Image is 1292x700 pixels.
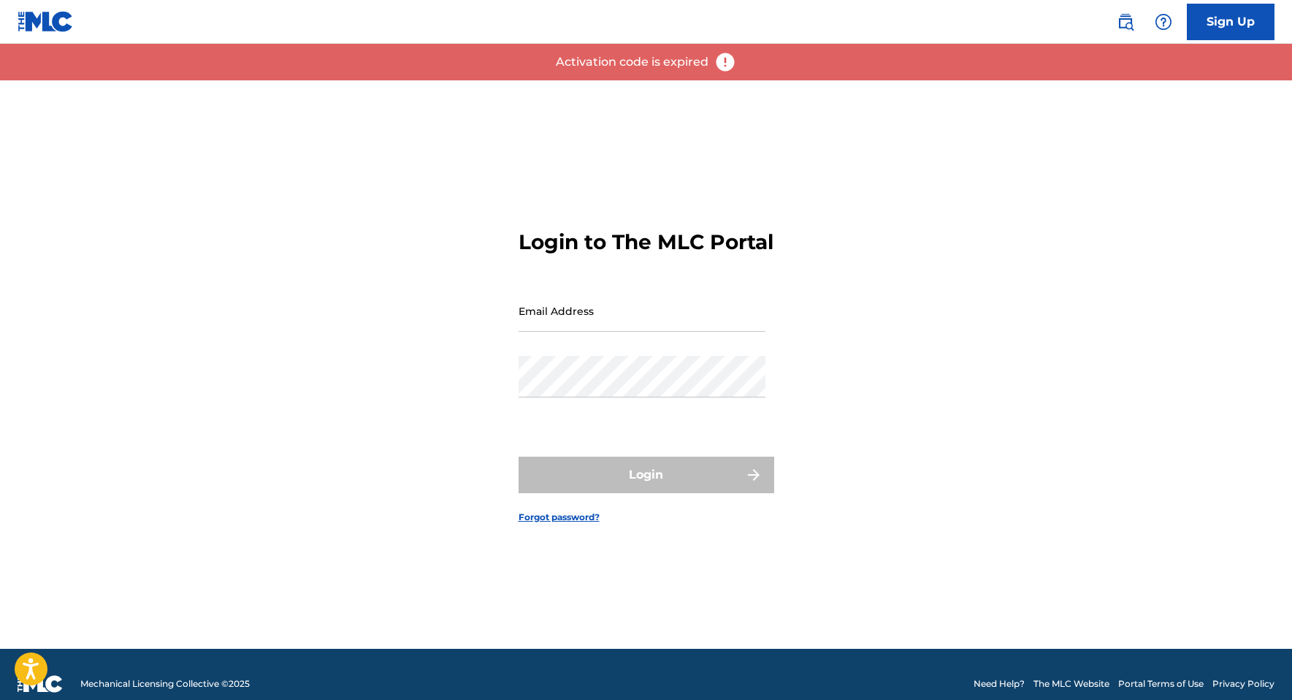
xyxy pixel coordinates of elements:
img: search [1117,13,1134,31]
h3: Login to The MLC Portal [519,229,773,255]
a: Portal Terms of Use [1118,677,1204,691]
img: logo [18,675,63,693]
a: Privacy Policy [1212,677,1274,691]
a: Need Help? [974,677,1025,691]
a: Sign Up [1187,4,1274,40]
div: Help [1149,7,1178,37]
a: The MLC Website [1033,677,1109,691]
p: Activation code is expired [556,53,708,71]
img: MLC Logo [18,11,74,32]
a: Forgot password? [519,511,600,524]
a: Public Search [1111,7,1140,37]
img: error [714,51,736,73]
iframe: Chat Widget [1219,630,1292,700]
img: help [1155,13,1172,31]
span: Mechanical Licensing Collective © 2025 [80,677,250,691]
